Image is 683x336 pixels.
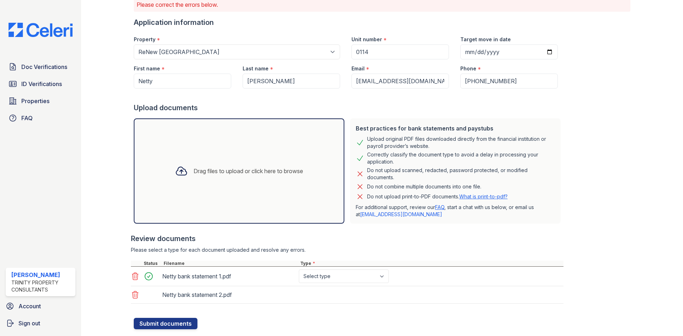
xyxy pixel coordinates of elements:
[3,299,78,313] a: Account
[459,193,508,199] a: What is print-to-pdf?
[11,271,73,279] div: [PERSON_NAME]
[243,65,269,72] label: Last name
[360,211,442,217] a: [EMAIL_ADDRESS][DOMAIN_NAME]
[6,77,75,91] a: ID Verifications
[131,234,563,244] div: Review documents
[367,151,555,165] div: Correctly classify the document type to avoid a delay in processing your application.
[460,36,511,43] label: Target move in date
[11,279,73,293] div: Trinity Property Consultants
[134,103,563,113] div: Upload documents
[435,204,444,210] a: FAQ
[134,318,197,329] button: Submit documents
[6,94,75,108] a: Properties
[367,193,508,200] p: Do not upload print-to-PDF documents.
[351,65,365,72] label: Email
[367,167,555,181] div: Do not upload scanned, redacted, password protected, or modified documents.
[162,289,296,300] div: Netty bank statement 2.pdf
[194,167,303,175] div: Drag files to upload or click here to browse
[351,36,382,43] label: Unit number
[142,261,162,266] div: Status
[18,319,40,327] span: Sign out
[6,60,75,74] a: Doc Verifications
[21,114,33,122] span: FAQ
[134,17,563,27] div: Application information
[299,261,563,266] div: Type
[134,36,155,43] label: Property
[367,182,481,191] div: Do not combine multiple documents into one file.
[137,0,628,9] p: Please correct the errors below.
[6,111,75,125] a: FAQ
[356,204,555,218] p: For additional support, review our , start a chat with us below, or email us at
[21,80,62,88] span: ID Verifications
[21,63,67,71] span: Doc Verifications
[162,261,299,266] div: Filename
[356,124,555,133] div: Best practices for bank statements and paystubs
[3,23,78,37] img: CE_Logo_Blue-a8612792a0a2168367f1c8372b55b34899dd931a85d93a1a3d3e32e68fde9ad4.png
[18,302,41,310] span: Account
[131,246,563,254] div: Please select a type for each document uploaded and resolve any errors.
[21,97,49,105] span: Properties
[134,65,160,72] label: First name
[367,135,555,150] div: Upload original PDF files downloaded directly from the financial institution or payroll provider’...
[162,271,296,282] div: Netty bank statement 1.pdf
[460,65,476,72] label: Phone
[3,316,78,330] a: Sign out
